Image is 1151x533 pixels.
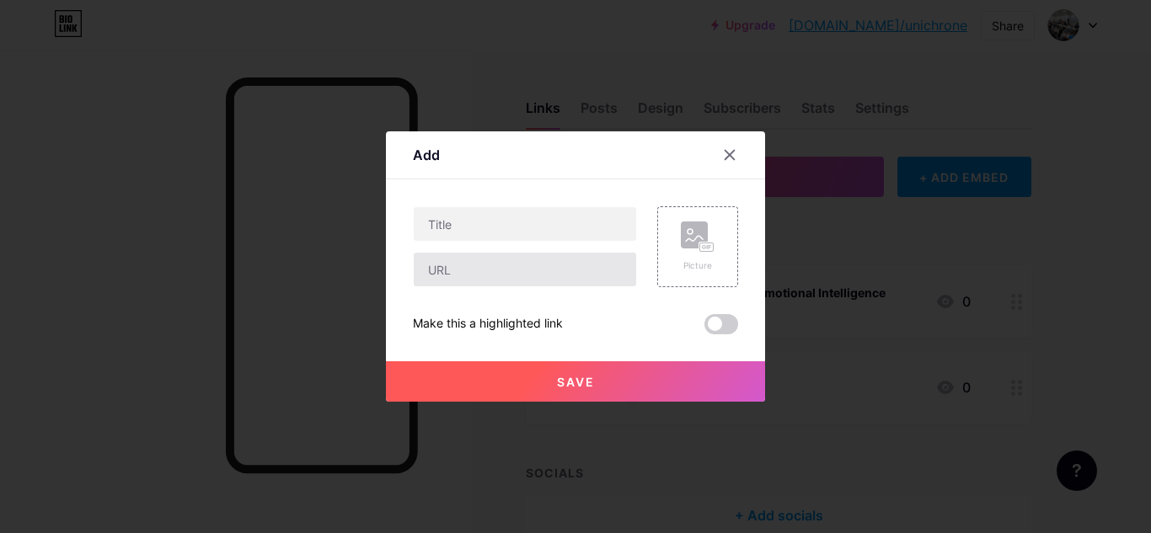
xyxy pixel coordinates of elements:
input: URL [414,253,636,286]
div: Make this a highlighted link [413,314,563,334]
div: Picture [681,259,715,272]
div: Add [413,145,440,165]
input: Title [414,207,636,241]
button: Save [386,361,765,402]
span: Save [557,375,595,389]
